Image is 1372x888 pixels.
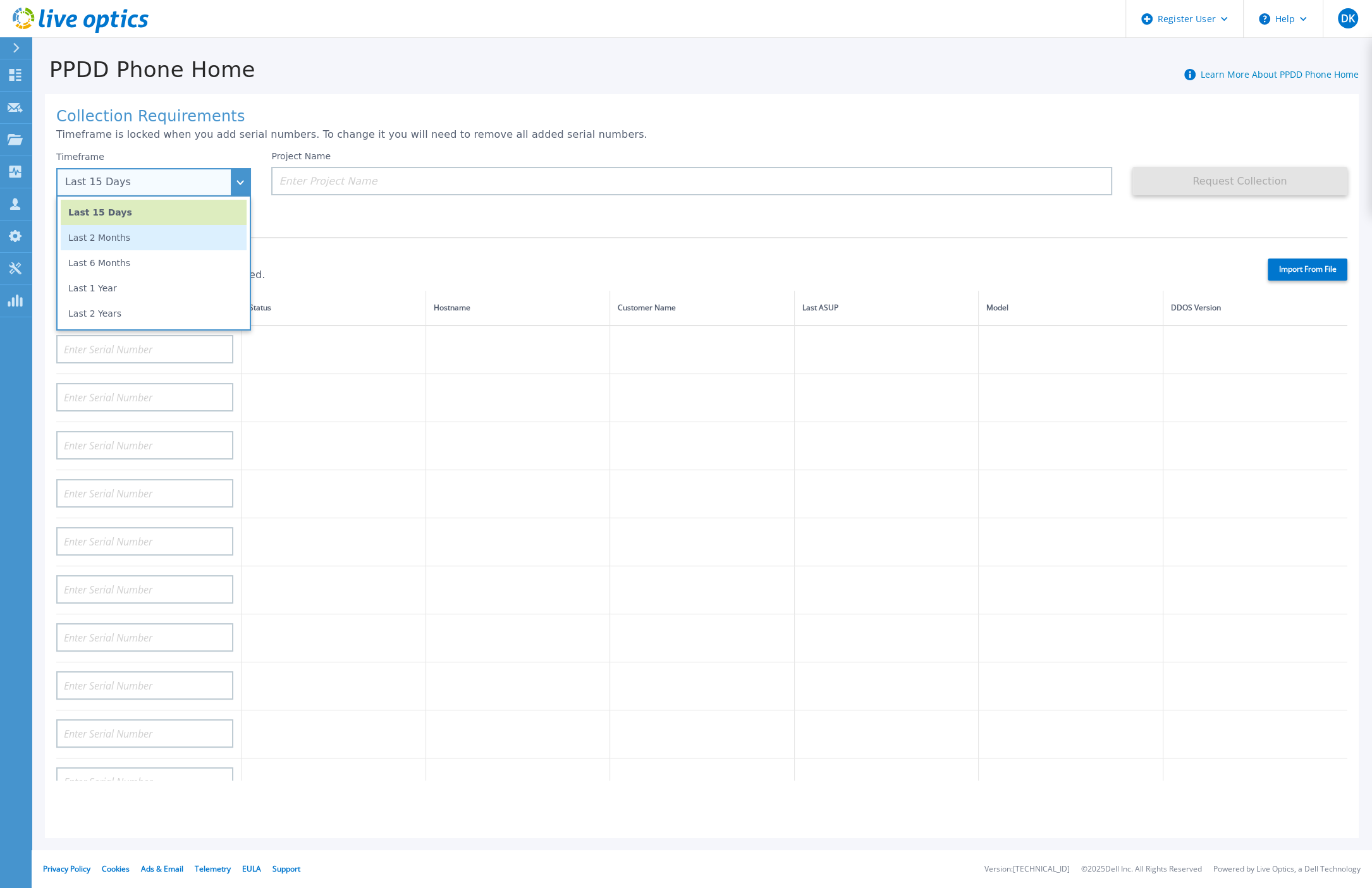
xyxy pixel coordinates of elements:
[1213,865,1361,873] li: Powered by Live Optics, a Dell Technology
[56,575,233,604] input: Enter Serial Number
[141,863,183,874] a: Ads & Email
[61,250,247,276] li: Last 6 Months
[61,276,247,301] li: Last 1 Year
[61,301,247,326] li: Last 2 Years
[271,167,1112,195] input: Enter Project Name
[56,767,233,796] input: Enter Serial Number
[61,200,247,225] li: Last 15 Days
[1081,865,1202,873] li: © 2025 Dell Inc. All Rights Reserved
[195,863,231,874] a: Telemetry
[32,58,255,82] h1: PPDD Phone Home
[1340,13,1354,23] span: DK
[271,152,331,161] label: Project Name
[242,863,261,874] a: EULA
[56,623,233,652] input: Enter Serial Number
[979,291,1163,325] th: Model
[56,152,104,162] label: Timeframe
[273,863,300,874] a: Support
[61,225,247,250] li: Last 2 Months
[102,863,130,874] a: Cookies
[242,291,426,325] th: Status
[984,865,1070,873] li: Version: [TECHNICAL_ID]
[1268,258,1347,281] label: Import From File
[56,671,233,700] input: Enter Serial Number
[426,291,610,325] th: Hostname
[56,129,1347,140] p: Timeframe is locked when you add serial numbers. To change it you will need to remove all added s...
[1163,291,1347,325] th: DDOS Version
[56,719,233,748] input: Enter Serial Number
[1201,68,1359,80] a: Learn More About PPDD Phone Home
[56,431,233,459] input: Enter Serial Number
[43,863,90,874] a: Privacy Policy
[56,479,233,508] input: Enter Serial Number
[65,176,228,188] div: Last 15 Days
[610,291,795,325] th: Customer Name
[56,527,233,556] input: Enter Serial Number
[56,248,1246,265] h1: Serial Numbers
[56,108,1347,126] h1: Collection Requirements
[56,269,1246,281] p: 0 of 20 (max) serial numbers are added.
[56,383,233,411] input: Enter Serial Number
[794,291,979,325] th: Last ASUP
[1132,167,1347,195] button: Request Collection
[56,335,233,363] input: Enter Serial Number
